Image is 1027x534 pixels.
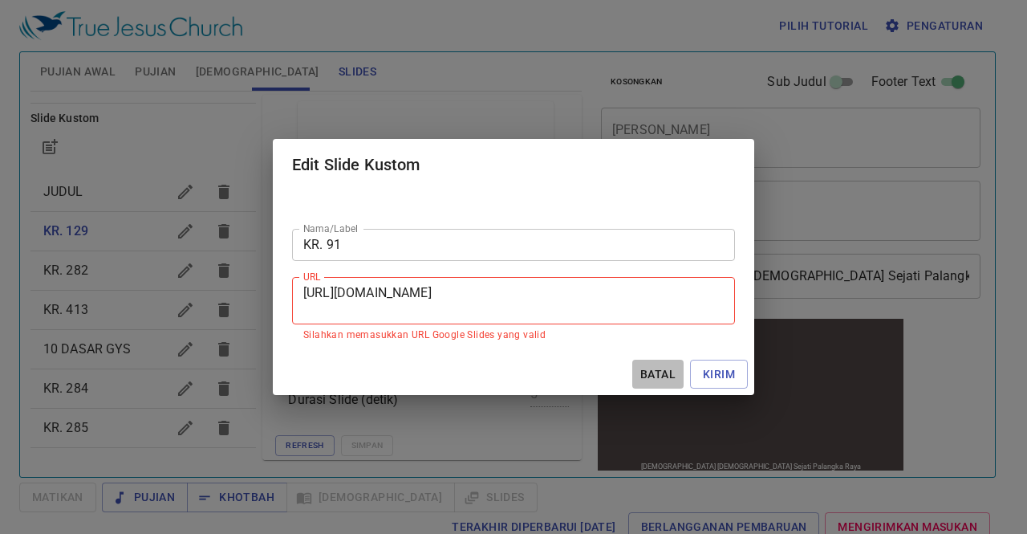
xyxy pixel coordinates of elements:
button: Kirim [690,360,748,389]
div: [DEMOGRAPHIC_DATA] [DEMOGRAPHIC_DATA] Sejati Palangka Raya [47,147,266,155]
h2: Edit Slide Kustom [292,152,735,177]
span: Kirim [703,365,735,385]
textarea: [URL][DOMAIN_NAME] [303,285,724,316]
button: Batal [632,360,684,389]
span: Batal [639,365,677,385]
p: Silahkan memasukkan URL Google Slides yang valid [303,328,724,344]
